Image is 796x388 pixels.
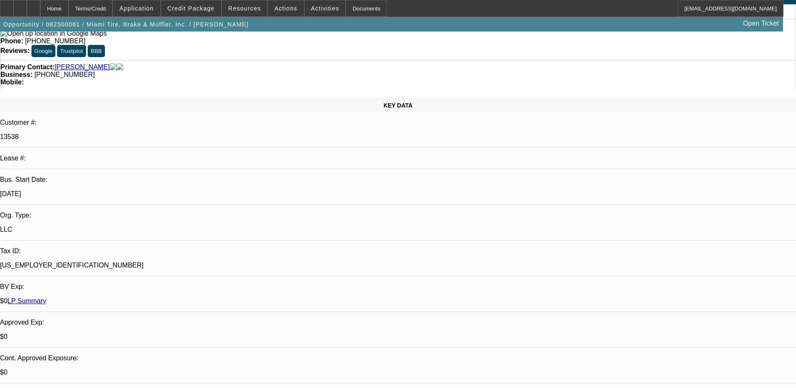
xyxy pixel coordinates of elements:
[311,5,339,12] span: Activities
[167,5,215,12] span: Credit Package
[34,71,95,78] span: [PHONE_NUMBER]
[384,102,412,109] span: KEY DATA
[25,37,86,45] span: [PHONE_NUMBER]
[110,63,117,71] img: facebook-icon.png
[274,5,298,12] span: Actions
[8,297,46,304] a: LP Summary
[0,63,55,71] strong: Primary Contact:
[228,5,261,12] span: Resources
[161,0,221,16] button: Credit Package
[117,63,123,71] img: linkedin-icon.png
[55,63,110,71] a: [PERSON_NAME]
[0,71,32,78] strong: Business:
[740,16,782,31] a: Open Ticket
[268,0,304,16] button: Actions
[119,5,154,12] span: Application
[0,30,107,37] a: View Google Maps
[222,0,267,16] button: Resources
[0,37,23,45] strong: Phone:
[3,21,248,28] span: Opportunity / 082500061 / Miami Tire, Brake & Muffler, Inc. / [PERSON_NAME]
[31,45,55,57] button: Google
[113,0,160,16] button: Application
[0,79,24,86] strong: Mobile:
[57,45,86,57] button: Trustpilot
[305,0,346,16] button: Activities
[0,47,29,54] strong: Reviews:
[88,45,105,57] button: BBB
